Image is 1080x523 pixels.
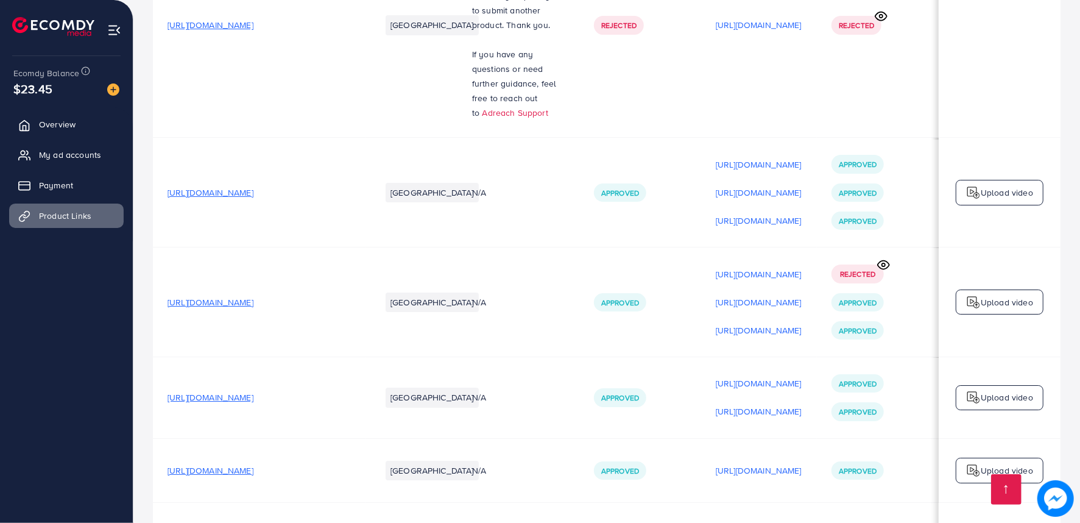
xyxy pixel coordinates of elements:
[12,17,94,36] img: logo
[716,185,802,200] p: [URL][DOMAIN_NAME]
[9,143,124,167] a: My ad accounts
[716,213,802,228] p: [URL][DOMAIN_NAME]
[601,188,639,198] span: Approved
[981,463,1033,478] p: Upload video
[13,80,52,98] span: $23.45
[601,297,639,308] span: Approved
[716,295,802,310] p: [URL][DOMAIN_NAME]
[13,67,79,79] span: Ecomdy Balance
[9,173,124,197] a: Payment
[168,296,253,308] span: [URL][DOMAIN_NAME]
[601,20,637,30] span: Rejected
[482,107,548,119] a: Adreach Support
[716,18,802,32] p: [URL][DOMAIN_NAME]
[839,159,877,169] span: Approved
[839,407,877,417] span: Approved
[966,295,981,310] img: logo
[168,464,253,477] span: [URL][DOMAIN_NAME]
[168,391,253,404] span: [URL][DOMAIN_NAME]
[472,391,486,404] span: N/A
[840,269,875,279] span: Rejected
[981,390,1033,405] p: Upload video
[966,390,981,405] img: logo
[839,188,877,198] span: Approved
[966,463,981,478] img: logo
[601,393,639,403] span: Approved
[472,187,486,199] span: N/A
[39,118,76,130] span: Overview
[107,84,119,96] img: image
[839,379,877,389] span: Approved
[839,466,877,476] span: Approved
[168,19,253,31] span: [URL][DOMAIN_NAME]
[601,466,639,476] span: Approved
[966,185,981,200] img: logo
[9,204,124,228] a: Product Links
[39,149,101,161] span: My ad accounts
[839,216,877,226] span: Approved
[9,112,124,137] a: Overview
[716,267,802,282] p: [URL][DOMAIN_NAME]
[716,463,802,478] p: [URL][DOMAIN_NAME]
[716,323,802,338] p: [URL][DOMAIN_NAME]
[386,388,479,407] li: [GEOGRAPHIC_DATA]
[716,404,802,419] p: [URL][DOMAIN_NAME]
[839,20,874,30] span: Rejected
[716,376,802,391] p: [URL][DOMAIN_NAME]
[386,15,479,35] li: [GEOGRAPHIC_DATA]
[981,185,1033,200] p: Upload video
[981,295,1033,310] p: Upload video
[839,297,877,308] span: Approved
[716,157,802,172] p: [URL][DOMAIN_NAME]
[1037,480,1074,517] img: image
[107,23,121,37] img: menu
[39,179,73,191] span: Payment
[386,461,479,480] li: [GEOGRAPHIC_DATA]
[168,187,253,199] span: [URL][DOMAIN_NAME]
[839,326,877,336] span: Approved
[386,293,479,312] li: [GEOGRAPHIC_DATA]
[472,296,486,308] span: N/A
[472,464,486,477] span: N/A
[472,47,565,120] p: If you have any questions or need further guidance, feel free to reach out to
[386,183,479,202] li: [GEOGRAPHIC_DATA]
[39,210,91,222] span: Product Links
